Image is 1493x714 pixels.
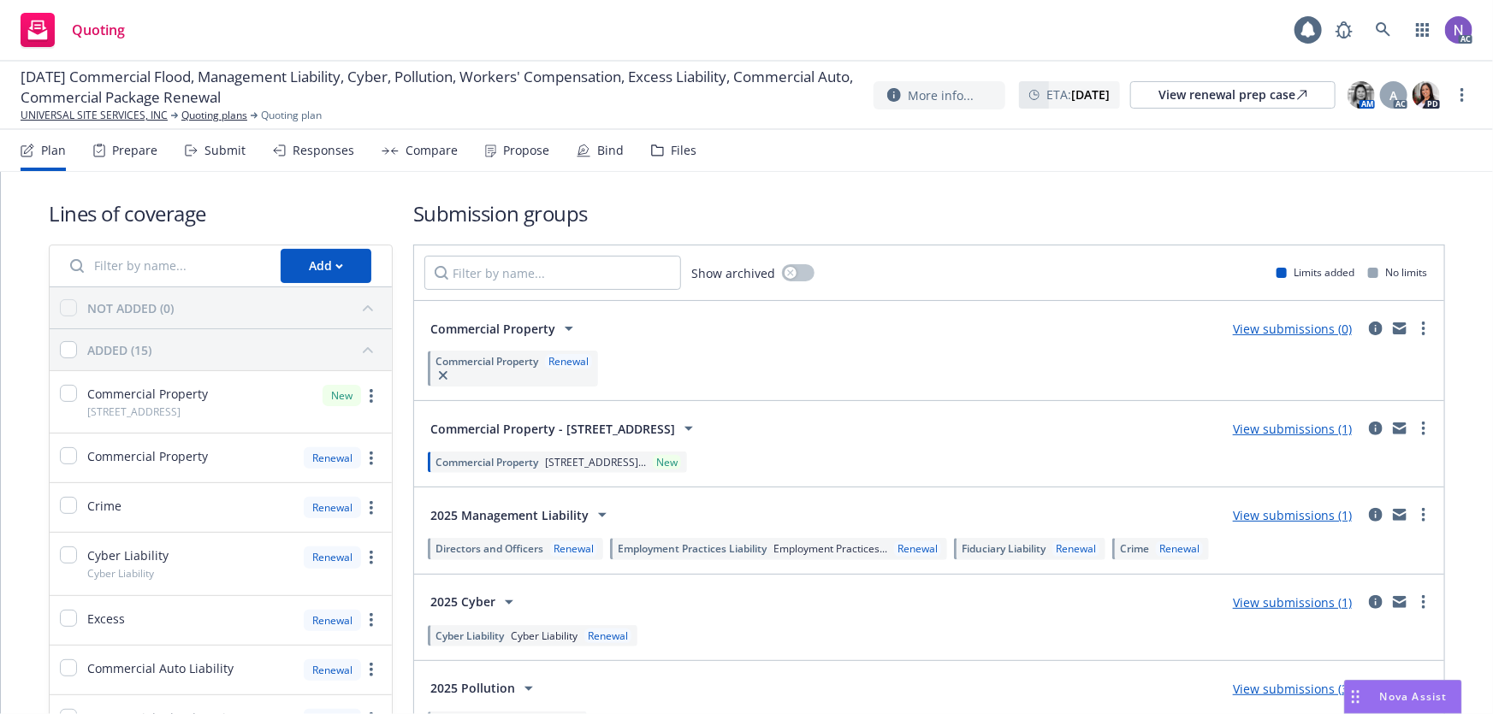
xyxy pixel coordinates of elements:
[361,386,382,406] a: more
[21,108,168,123] a: UNIVERSAL SITE SERVICES, INC
[112,144,157,157] div: Prepare
[874,81,1005,109] button: More info...
[1277,265,1354,280] div: Limits added
[14,6,132,54] a: Quoting
[1413,505,1434,525] a: more
[1366,592,1386,612] a: circleInformation
[361,610,382,630] a: more
[1120,541,1149,556] span: Crime
[1413,318,1434,339] a: more
[1158,82,1307,108] div: View renewal prep case
[293,144,354,157] div: Responses
[87,447,208,465] span: Commercial Property
[361,547,382,568] a: more
[1366,678,1386,699] a: circleInformation
[424,671,545,705] button: 2025 Pollution
[1389,318,1410,339] a: mail
[1327,13,1361,47] a: Report a Bug
[261,108,322,123] span: Quoting plan
[435,455,538,469] span: Commercial Property
[304,546,361,568] div: Renewal
[1156,541,1203,556] div: Renewal
[1366,13,1401,47] a: Search
[1413,592,1434,612] a: more
[304,497,361,518] div: Renewal
[1380,689,1448,704] span: Nova Assist
[361,498,382,518] a: more
[1233,594,1352,611] a: View submissions (1)
[545,455,646,469] span: [STREET_ADDRESS]...
[597,144,624,157] div: Bind
[87,659,234,677] span: Commercial Auto Liability
[406,144,458,157] div: Compare
[424,498,619,532] button: 2025 Management Liability
[430,420,675,438] span: Commercial Property - [STREET_ADDRESS]
[511,628,578,643] span: Cyber Liability
[1389,418,1410,439] a: mail
[1413,418,1434,439] a: more
[413,199,1445,227] h1: Submission groups
[1368,265,1427,280] div: No limits
[1344,680,1462,714] button: Nova Assist
[1390,86,1398,104] span: A
[618,541,767,556] span: Employment Practices Liability
[908,86,974,104] span: More info...
[1389,592,1410,612] a: mail
[430,506,589,524] span: 2025 Management Liability
[1233,507,1352,523] a: View submissions (1)
[773,541,887,556] span: Employment Practices...
[962,541,1046,556] span: Fiduciary Liability
[1366,505,1386,525] a: circleInformation
[304,447,361,469] div: Renewal
[361,659,382,680] a: more
[87,566,154,581] span: Cyber Liability
[87,546,169,564] span: Cyber Liability
[1052,541,1099,556] div: Renewal
[87,336,382,363] button: ADDED (15)
[181,108,247,123] a: Quoting plans
[1046,86,1110,103] span: ETA :
[21,67,860,108] span: [DATE] Commercial Flood, Management Liability, Cyber, Pollution, Workers' Compensation, Excess Li...
[1130,81,1336,109] a: View renewal prep case
[424,256,681,290] input: Filter by name...
[503,144,549,157] div: Propose
[361,448,382,469] a: more
[323,385,361,406] div: New
[435,354,538,369] span: Commercial Property
[1445,16,1472,44] img: photo
[424,311,585,345] button: Commercial Property
[204,144,246,157] div: Submit
[1413,678,1434,699] a: more
[1366,318,1386,339] a: circleInformation
[1071,86,1110,103] strong: [DATE]
[87,610,125,628] span: Excess
[87,294,382,322] button: NOT ADDED (0)
[424,411,705,446] button: Commercial Property - [STREET_ADDRESS]
[87,299,174,317] div: NOT ADDED (0)
[545,354,592,369] div: Renewal
[87,404,181,419] span: [STREET_ADDRESS]
[671,144,696,157] div: Files
[1345,681,1366,713] div: Drag to move
[1233,681,1352,697] a: View submissions (3)
[1389,505,1410,525] a: mail
[1233,421,1352,437] a: View submissions (1)
[1389,678,1410,699] a: mail
[87,497,121,515] span: Crime
[281,249,371,283] button: Add
[304,610,361,631] div: Renewal
[894,541,941,556] div: Renewal
[653,455,681,469] div: New
[1413,81,1440,109] img: photo
[435,628,504,643] span: Cyber Liability
[1233,321,1352,337] a: View submissions (0)
[304,659,361,681] div: Renewal
[584,628,631,643] div: Renewal
[550,541,597,556] div: Renewal
[87,385,208,403] span: Commercial Property
[430,320,555,338] span: Commercial Property
[1348,81,1375,109] img: photo
[1452,85,1472,105] a: more
[1406,13,1440,47] a: Switch app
